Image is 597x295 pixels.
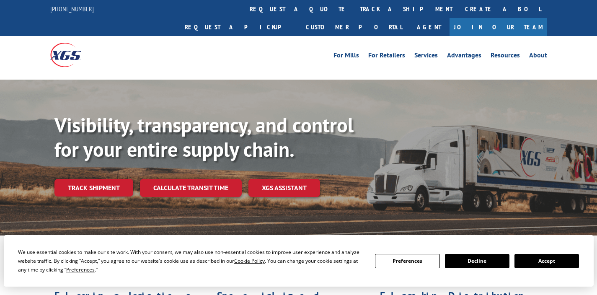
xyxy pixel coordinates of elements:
button: Accept [514,254,579,268]
a: Request a pickup [178,18,300,36]
b: Visibility, transparency, and control for your entire supply chain. [54,112,354,162]
span: Cookie Policy [234,257,265,264]
a: Join Our Team [450,18,547,36]
a: Agent [408,18,450,36]
a: Calculate transit time [140,179,242,197]
div: We use essential cookies to make our site work. With your consent, we may also use non-essential ... [18,248,365,274]
a: Track shipment [54,179,133,197]
a: Customer Portal [300,18,408,36]
button: Decline [445,254,509,268]
a: For Mills [333,52,359,61]
span: Preferences [66,266,95,273]
a: XGS ASSISTANT [248,179,320,197]
a: [PHONE_NUMBER] [50,5,94,13]
button: Preferences [375,254,439,268]
a: Advantages [447,52,481,61]
a: For Retailers [368,52,405,61]
a: About [529,52,547,61]
div: Cookie Consent Prompt [4,235,594,287]
a: Services [414,52,438,61]
a: Resources [491,52,520,61]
